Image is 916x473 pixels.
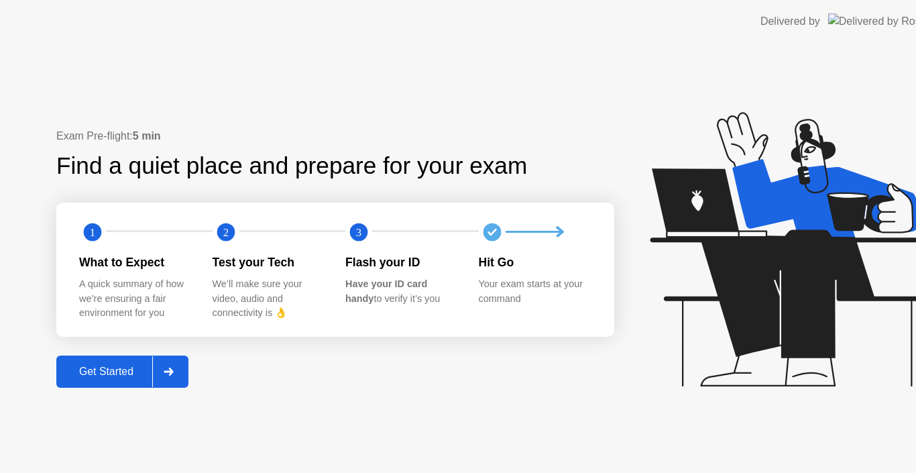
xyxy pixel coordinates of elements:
[60,366,152,378] div: Get Started
[760,13,820,30] div: Delivered by
[90,225,95,238] text: 1
[345,277,457,306] div: to verify it’s you
[213,254,325,271] div: Test your Tech
[56,148,529,184] div: Find a quiet place and prepare for your exam
[479,277,591,306] div: Your exam starts at your command
[356,225,361,238] text: 3
[345,254,457,271] div: Flash your ID
[56,356,188,388] button: Get Started
[79,277,191,321] div: A quick summary of how we’re ensuring a fair environment for you
[345,278,427,304] b: Have your ID card handy
[223,225,228,238] text: 2
[79,254,191,271] div: What to Expect
[479,254,591,271] div: Hit Go
[133,130,161,142] b: 5 min
[56,128,614,144] div: Exam Pre-flight:
[213,277,325,321] div: We’ll make sure your video, audio and connectivity is 👌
